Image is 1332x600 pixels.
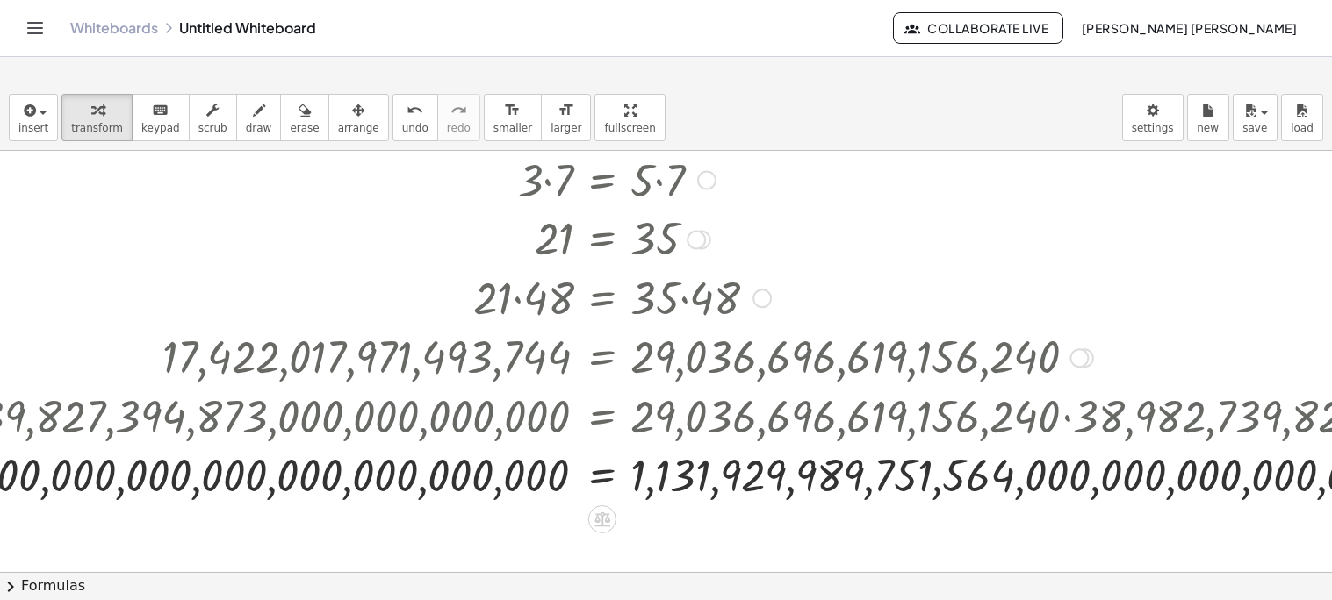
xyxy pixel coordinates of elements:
button: erase [280,94,328,141]
span: new [1197,122,1219,134]
button: load [1281,94,1323,141]
button: scrub [189,94,237,141]
a: Whiteboards [70,19,158,37]
span: [PERSON_NAME] [PERSON_NAME] [1081,20,1297,36]
span: fullscreen [604,122,655,134]
button: redoredo [437,94,480,141]
button: new [1187,94,1229,141]
span: insert [18,122,48,134]
button: transform [61,94,133,141]
span: keypad [141,122,180,134]
button: draw [236,94,282,141]
span: undo [402,122,428,134]
button: save [1233,94,1278,141]
span: settings [1132,122,1174,134]
i: redo [450,100,467,121]
button: format_sizesmaller [484,94,542,141]
span: Collaborate Live [908,20,1048,36]
span: larger [551,122,581,134]
span: smaller [493,122,532,134]
button: [PERSON_NAME] [PERSON_NAME] [1067,12,1311,44]
span: transform [71,122,123,134]
button: insert [9,94,58,141]
button: keyboardkeypad [132,94,190,141]
button: Collaborate Live [893,12,1063,44]
span: draw [246,122,272,134]
i: format_size [558,100,574,121]
button: format_sizelarger [541,94,591,141]
span: arrange [338,122,379,134]
span: scrub [198,122,227,134]
i: format_size [504,100,521,121]
button: settings [1122,94,1184,141]
span: save [1242,122,1267,134]
i: keyboard [152,100,169,121]
span: redo [447,122,471,134]
i: undo [407,100,423,121]
button: undoundo [392,94,438,141]
button: Toggle navigation [21,14,49,42]
span: erase [290,122,319,134]
button: arrange [328,94,389,141]
span: load [1291,122,1314,134]
button: fullscreen [594,94,665,141]
div: Apply the same math to both sides of the equation [588,505,616,533]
